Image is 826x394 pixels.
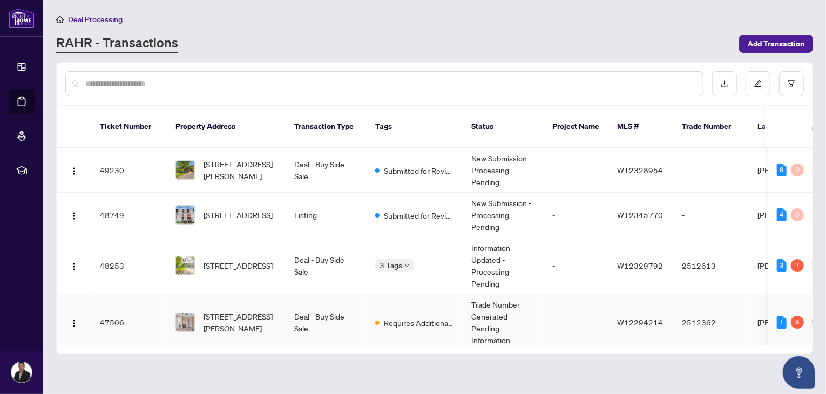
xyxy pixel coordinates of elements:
[56,34,178,53] a: RAHR - Transactions
[721,80,728,87] span: download
[286,148,367,193] td: Deal - Buy Side Sale
[56,16,64,23] span: home
[788,80,795,87] span: filter
[463,237,544,294] td: Information Updated - Processing Pending
[91,294,167,351] td: 47506
[617,317,663,327] span: W12294214
[791,164,804,176] div: 0
[791,259,804,272] div: 7
[748,35,804,52] span: Add Transaction
[65,161,83,179] button: Logo
[70,262,78,271] img: Logo
[384,165,454,176] span: Submitted for Review
[384,209,454,221] span: Submitted for Review
[68,15,123,24] span: Deal Processing
[777,259,787,272] div: 3
[673,294,749,351] td: 2512362
[204,260,273,271] span: [STREET_ADDRESS]
[673,106,749,148] th: Trade Number
[777,208,787,221] div: 4
[91,106,167,148] th: Ticket Number
[65,206,83,223] button: Logo
[777,164,787,176] div: 8
[204,158,277,182] span: [STREET_ADDRESS][PERSON_NAME]
[384,317,454,329] span: Requires Additional Docs
[286,237,367,294] td: Deal - Buy Side Sale
[286,294,367,351] td: Deal - Buy Side Sale
[404,263,410,268] span: down
[176,256,194,275] img: thumbnail-img
[544,294,608,351] td: -
[11,362,32,383] img: Profile Icon
[544,237,608,294] td: -
[176,313,194,331] img: thumbnail-img
[617,261,663,270] span: W12329792
[463,106,544,148] th: Status
[754,80,762,87] span: edit
[367,106,463,148] th: Tags
[791,208,804,221] div: 0
[286,193,367,237] td: Listing
[617,165,663,175] span: W12328954
[712,71,737,96] button: download
[791,316,804,329] div: 8
[463,193,544,237] td: New Submission - Processing Pending
[673,148,749,193] td: -
[70,319,78,328] img: Logo
[91,237,167,294] td: 48253
[463,294,544,351] td: Trade Number Generated - Pending Information
[617,210,663,220] span: W12345770
[544,193,608,237] td: -
[783,356,815,389] button: Open asap
[608,106,673,148] th: MLS #
[70,212,78,220] img: Logo
[739,35,813,53] button: Add Transaction
[544,106,608,148] th: Project Name
[204,209,273,221] span: [STREET_ADDRESS]
[65,314,83,331] button: Logo
[777,316,787,329] div: 1
[779,71,804,96] button: filter
[204,310,277,334] span: [STREET_ADDRESS][PERSON_NAME]
[544,148,608,193] td: -
[746,71,770,96] button: edit
[463,148,544,193] td: New Submission - Processing Pending
[167,106,286,148] th: Property Address
[673,193,749,237] td: -
[176,206,194,224] img: thumbnail-img
[176,161,194,179] img: thumbnail-img
[286,106,367,148] th: Transaction Type
[70,167,78,175] img: Logo
[91,148,167,193] td: 49230
[380,259,402,271] span: 3 Tags
[91,193,167,237] td: 48749
[65,257,83,274] button: Logo
[673,237,749,294] td: 2512613
[9,8,35,28] img: logo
